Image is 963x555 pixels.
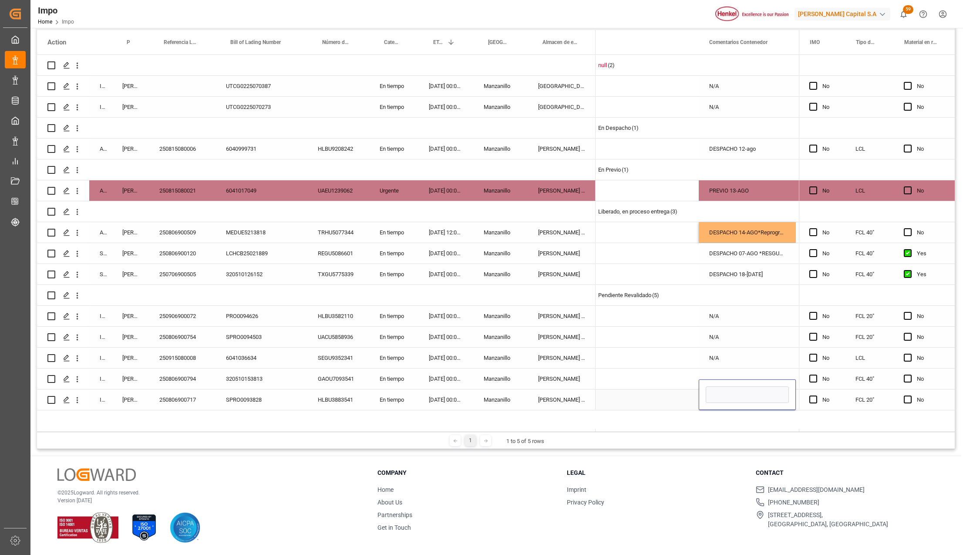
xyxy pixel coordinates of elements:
[112,97,149,117] div: [PERSON_NAME]
[37,201,596,222] div: Press SPACE to select this row.
[418,180,473,201] div: [DATE] 00:00:00
[799,327,955,348] div: Press SPACE to select this row.
[528,327,596,347] div: [PERSON_NAME] Tlalnepantla
[307,139,369,159] div: HLBU9208242
[799,76,955,97] div: Press SPACE to select this row.
[369,327,418,347] div: En tiempo
[307,222,369,243] div: TRHU5077344
[528,306,596,326] div: [PERSON_NAME] Tlalnepantla
[822,306,835,326] div: No
[598,202,670,222] div: Liberado, en proceso entrega
[377,486,394,493] a: Home
[215,76,307,96] div: UTCG0225070387
[215,264,307,284] div: 320510126152
[89,389,112,410] div: In progress
[89,97,112,117] div: In progress
[528,97,596,117] div: [GEOGRAPHIC_DATA]
[903,5,913,14] span: 59
[528,243,596,264] div: [PERSON_NAME]
[112,264,149,284] div: [PERSON_NAME]
[528,76,596,96] div: [GEOGRAPHIC_DATA]
[149,139,215,159] div: 250815080006
[215,222,307,243] div: MEDUE5213818
[795,8,890,20] div: [PERSON_NAME] Capital S.A
[57,468,136,481] img: Logward Logo
[369,389,418,410] div: En tiempo
[473,348,528,368] div: Manzanillo
[845,139,893,159] div: LCL
[822,390,835,410] div: No
[89,180,112,201] div: Arrived
[377,499,402,506] a: About Us
[917,181,944,201] div: No
[845,327,893,347] div: FCL 20"
[845,389,893,410] div: FCL 20"
[215,327,307,347] div: SPRO0094503
[149,389,215,410] div: 250806900717
[567,499,604,506] a: Privacy Policy
[822,139,835,159] div: No
[149,243,215,264] div: 250806900120
[89,222,112,243] div: Arrived
[699,264,796,284] div: DESPACHO 18-[DATE]
[917,244,944,264] div: Yes
[917,369,944,389] div: No
[369,306,418,326] div: En tiempo
[377,524,411,531] a: Get in Touch
[170,512,200,543] img: AICPA SOC
[37,55,596,76] div: Press SPACE to select this row.
[799,348,955,369] div: Press SPACE to select this row.
[799,201,955,222] div: Press SPACE to select this row.
[112,243,149,264] div: [PERSON_NAME]
[799,139,955,159] div: Press SPACE to select this row.
[112,327,149,347] div: [PERSON_NAME]
[215,243,307,264] div: LCHCB25021889
[307,327,369,347] div: UACU5858936
[768,485,865,494] span: [EMAIL_ADDRESS][DOMAIN_NAME]
[768,511,888,529] span: [STREET_ADDRESS], [GEOGRAPHIC_DATA], [GEOGRAPHIC_DATA]
[37,118,596,139] div: Press SPACE to select this row.
[652,285,659,305] span: (5)
[89,327,112,347] div: In progress
[567,486,586,493] a: Imprint
[917,223,944,243] div: No
[845,264,893,284] div: FCL 40"
[856,39,875,45] span: Tipo de Carga (LCL/FCL)
[542,39,577,45] span: Almacen de entrega
[670,202,677,222] span: (3)
[37,369,596,389] div: Press SPACE to select this row.
[799,285,955,306] div: Press SPACE to select this row.
[799,222,955,243] div: Press SPACE to select this row.
[699,327,796,347] div: N/A
[598,62,607,68] span: null
[149,327,215,347] div: 250806900754
[473,327,528,347] div: Manzanillo
[37,327,596,348] div: Press SPACE to select this row.
[506,437,544,446] div: 1 to 5 of 5 rows
[112,369,149,389] div: [PERSON_NAME]
[799,97,955,118] div: Press SPACE to select this row.
[112,389,149,410] div: [PERSON_NAME]
[37,285,596,306] div: Press SPACE to select this row.
[917,327,944,347] div: No
[89,139,112,159] div: Arrived
[112,222,149,243] div: [PERSON_NAME]
[215,180,307,201] div: 6041017049
[418,76,473,96] div: [DATE] 00:00:00
[307,306,369,326] div: HLBU3582110
[567,468,745,477] h3: Legal
[632,118,639,138] span: (1)
[822,223,835,243] div: No
[112,139,149,159] div: [PERSON_NAME]
[845,243,893,264] div: FCL 40"
[799,55,955,76] div: Press SPACE to select this row.
[598,285,651,305] div: Pendiente Revalidado
[384,39,400,45] span: Categoría
[418,264,473,284] div: [DATE] 00:00:00
[709,39,768,45] span: Comentarios Contenedor
[799,264,955,285] div: Press SPACE to select this row.
[149,369,215,389] div: 250806900794
[473,264,528,284] div: Manzanillo
[149,180,215,201] div: 250815080021
[307,243,369,264] div: REGU5086601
